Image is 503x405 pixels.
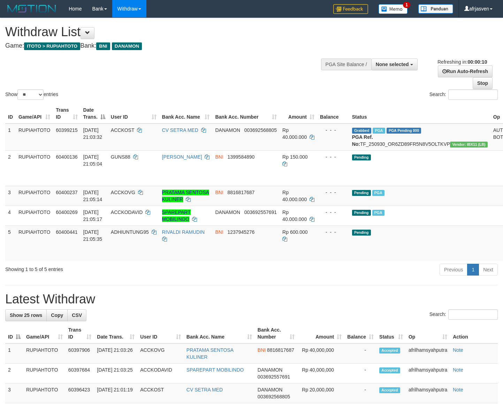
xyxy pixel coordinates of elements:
span: Copy 1399584890 to clipboard [227,154,254,160]
label: Search: [429,89,498,100]
span: BNI [215,154,223,160]
span: ACCKOVG [111,190,135,195]
span: Grabbed [352,128,372,134]
span: BNI [215,229,223,235]
a: Copy [46,309,68,321]
div: - - - [320,209,346,216]
td: 3 [5,186,16,206]
td: afrilhamsyahputra [406,383,450,403]
a: Show 25 rows [5,309,47,321]
td: afrilhamsyahputra [406,343,450,364]
label: Show entries [5,89,58,100]
img: Button%20Memo.svg [379,4,408,14]
a: CSV [67,309,86,321]
span: Copy 003692557691 to clipboard [244,209,277,215]
span: Copy 8816817687 to clipboard [267,347,294,353]
th: ID: activate to sort column descending [5,324,23,343]
td: RUPIAHTOTO [16,186,53,206]
span: Marked by afrjasven [372,210,384,216]
span: [DATE] 21:05:04 [83,154,102,167]
span: ACCKOST [111,127,134,133]
th: Op: activate to sort column ascending [406,324,450,343]
span: BNI [96,42,110,50]
span: Rp 150.000 [282,154,307,160]
th: Status: activate to sort column ascending [376,324,406,343]
span: Copy 8816817687 to clipboard [227,190,254,195]
span: Copy 1237945276 to clipboard [227,229,254,235]
span: DANAMON [112,42,142,50]
td: - [344,364,376,383]
td: 2 [5,364,23,383]
span: DANAMON [258,387,283,392]
span: Pending [352,190,371,196]
a: SPAREPART MOBILINDO [186,367,244,373]
td: RUPIAHTOTO [16,124,53,151]
span: Pending [352,230,371,236]
img: panduan.png [418,4,453,14]
span: Rp 40.000.000 [282,127,307,140]
th: ID [5,104,16,124]
span: 1 [403,2,410,8]
h4: Game: Bank: [5,42,328,49]
a: 1 [467,264,479,276]
span: Pending [352,210,371,216]
a: RIVALDI RAMUDIN [162,229,205,235]
span: [DATE] 21:03:32 [83,127,102,140]
td: Rp 20,000,000 [297,383,344,403]
td: afrilhamsyahputra [406,364,450,383]
th: Amount: activate to sort column ascending [280,104,317,124]
span: Pending [352,154,371,160]
span: DANAMON [258,367,283,373]
td: - [344,343,376,364]
span: Copy [51,312,63,318]
th: Action [450,324,498,343]
span: DANAMON [215,127,240,133]
span: Accepted [379,348,400,354]
span: 60400441 [56,229,77,235]
span: Accepted [379,387,400,393]
th: Balance: activate to sort column ascending [344,324,376,343]
th: Balance [317,104,349,124]
h1: Withdraw List [5,25,328,39]
div: Showing 1 to 5 of 5 entries [5,263,204,273]
td: 1 [5,124,16,151]
span: [DATE] 21:05:17 [83,209,102,222]
td: RUPIAHTOTO [23,383,66,403]
th: Bank Acc. Name: activate to sort column ascending [159,104,213,124]
a: Previous [440,264,467,276]
td: 2 [5,150,16,186]
img: Feedback.jpg [333,4,368,14]
th: Date Trans.: activate to sort column ascending [94,324,137,343]
a: PRATAMA SENTOSA KULINER [162,190,209,202]
a: Note [453,347,463,353]
span: [DATE] 21:05:35 [83,229,102,242]
th: Amount: activate to sort column ascending [297,324,344,343]
img: MOTION_logo.png [5,3,58,14]
div: - - - [320,153,346,160]
div: - - - [320,189,346,196]
th: Bank Acc. Number: activate to sort column ascending [255,324,297,343]
td: RUPIAHTOTO [23,364,66,383]
span: Refreshing in: [437,59,487,65]
input: Search: [448,309,498,320]
td: Rp 40,000,000 [297,364,344,383]
th: Bank Acc. Number: activate to sort column ascending [212,104,280,124]
div: - - - [320,229,346,236]
td: RUPIAHTOTO [16,206,53,225]
span: Show 25 rows [10,312,42,318]
button: None selected [371,58,418,70]
a: CV SETRA MED [186,387,223,392]
a: Note [453,367,463,373]
span: 60399215 [56,127,77,133]
td: [DATE] 21:01:19 [94,383,137,403]
td: - [344,383,376,403]
a: Stop [473,77,493,89]
b: PGA Ref. No: [352,134,373,147]
span: Rp 40.000.000 [282,190,307,202]
label: Search: [429,309,498,320]
span: Copy 003692568805 to clipboard [258,394,290,399]
td: 60397684 [66,364,94,383]
a: CV SETRA MED [162,127,198,133]
th: Trans ID: activate to sort column ascending [53,104,80,124]
span: GUNS88 [111,154,130,160]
